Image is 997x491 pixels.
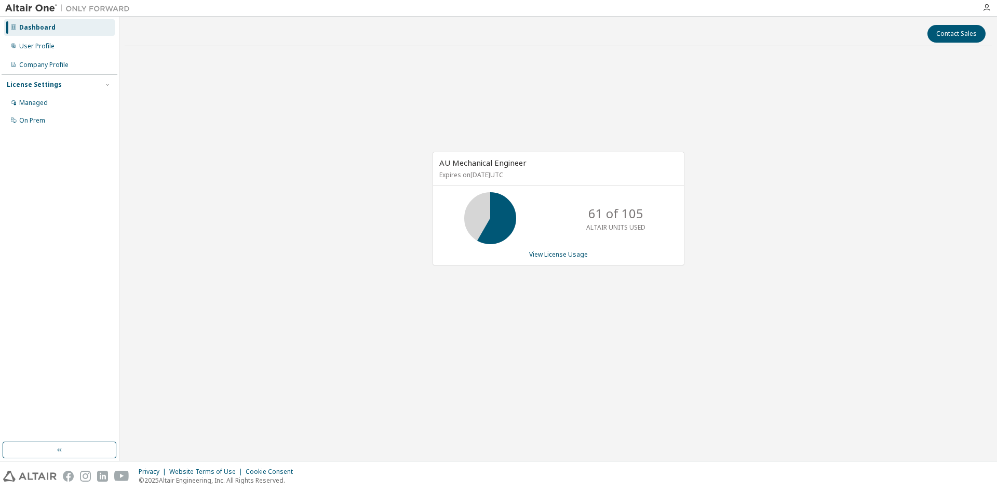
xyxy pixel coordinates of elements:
img: facebook.svg [63,471,74,482]
div: User Profile [19,42,55,50]
p: Expires on [DATE] UTC [439,170,675,179]
span: AU Mechanical Engineer [439,157,527,168]
p: 61 of 105 [588,205,643,222]
img: youtube.svg [114,471,129,482]
div: Company Profile [19,61,69,69]
div: License Settings [7,81,62,89]
div: Managed [19,99,48,107]
img: linkedin.svg [97,471,108,482]
div: Website Terms of Use [169,468,246,476]
div: Cookie Consent [246,468,299,476]
img: instagram.svg [80,471,91,482]
p: © 2025 Altair Engineering, Inc. All Rights Reserved. [139,476,299,485]
img: altair_logo.svg [3,471,57,482]
img: Altair One [5,3,135,14]
a: View License Usage [529,250,588,259]
div: Dashboard [19,23,56,32]
button: Contact Sales [927,25,986,43]
div: On Prem [19,116,45,125]
div: Privacy [139,468,169,476]
p: ALTAIR UNITS USED [586,223,645,232]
